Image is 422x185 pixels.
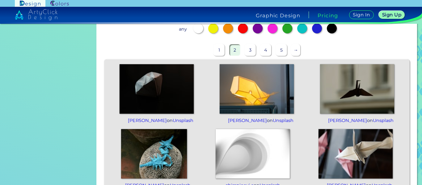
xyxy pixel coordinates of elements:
a: Unsplash [173,118,193,123]
p: any [177,23,188,35]
p: 2 [229,44,240,56]
a: [PERSON_NAME] [228,118,267,123]
img: photo-1637679276613-9b0f80d39a40 [320,64,394,114]
p: → [291,44,300,56]
h4: Graphic Design [256,13,300,18]
img: artyclick_design_logo_white_combined_path.svg [15,9,57,20]
p: 5 [276,44,287,56]
p: 1 [213,44,225,56]
a: Unsplash [373,118,394,123]
img: photo-1728034261602-44c042c85348 [220,64,294,114]
a: Pricing [318,13,338,18]
p: on [228,117,286,124]
p: on [328,117,386,124]
a: Sign Up [380,11,403,19]
h5: Sign Up [383,13,400,17]
p: 3 [245,44,256,56]
p: on [128,117,186,124]
img: photo-1645357907401-e090774de685 [121,129,187,179]
a: Sign In [350,11,373,19]
img: photo-1620802902078-e23a85c4a0bc [216,129,290,179]
a: [PERSON_NAME] [328,118,367,123]
a: Unsplash [273,118,293,123]
img: photo-1646142409671-7be27dee101c [319,129,393,179]
img: ArtyClick Colors logo [50,1,69,6]
img: photo-1724332783959-3fadcdceb918 [120,64,194,114]
p: 4 [260,44,271,56]
a: [PERSON_NAME] [128,118,167,123]
h5: Sign In [354,13,369,17]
